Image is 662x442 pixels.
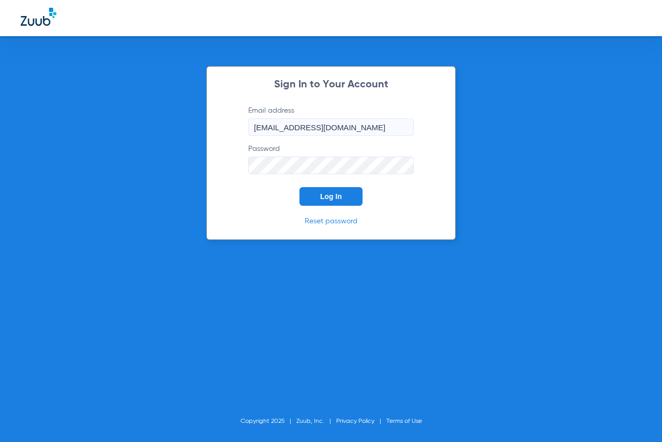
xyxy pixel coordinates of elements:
[248,144,414,174] label: Password
[233,80,429,90] h2: Sign In to Your Account
[305,218,357,225] a: Reset password
[248,118,414,136] input: Email address
[21,8,56,26] img: Zuub Logo
[299,187,363,206] button: Log In
[386,418,422,424] a: Terms of Use
[248,157,414,174] input: Password
[320,192,342,201] span: Log In
[248,105,414,136] label: Email address
[336,418,374,424] a: Privacy Policy
[296,416,336,426] li: Zuub, Inc.
[240,416,296,426] li: Copyright 2025
[610,392,662,442] iframe: Chat Widget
